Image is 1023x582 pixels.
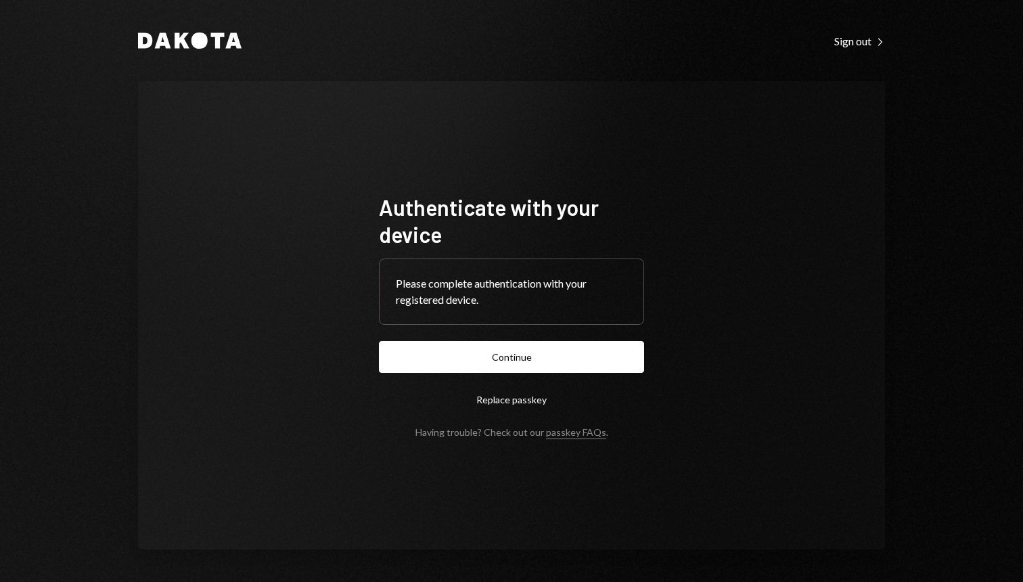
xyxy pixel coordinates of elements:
[379,384,644,416] button: Replace passkey
[415,426,608,438] div: Having trouble? Check out our .
[834,35,885,48] div: Sign out
[379,194,644,248] h1: Authenticate with your device
[834,33,885,48] a: Sign out
[379,341,644,373] button: Continue
[396,275,627,308] div: Please complete authentication with your registered device.
[546,426,606,439] a: passkey FAQs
